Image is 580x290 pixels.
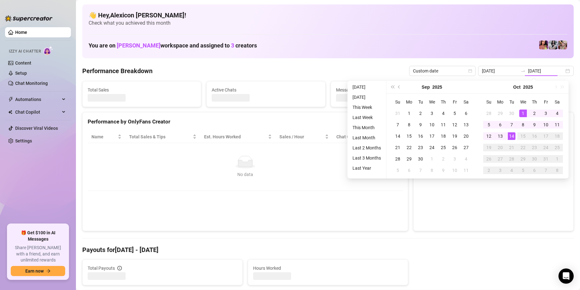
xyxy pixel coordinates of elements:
[528,67,564,74] input: End date
[482,67,518,74] input: Start date
[8,97,13,102] span: thunderbolt
[539,41,548,49] img: GODDESS
[88,131,125,143] th: Name
[279,133,324,140] span: Sales / Hour
[521,68,526,73] span: to
[15,30,27,35] a: Home
[8,110,12,114] img: Chat Copilot
[336,86,444,93] span: Messages Sent
[549,41,558,49] img: Sadie
[11,266,65,276] button: Earn nowarrow-right
[231,42,234,49] span: 3
[276,131,333,143] th: Sales / Hour
[15,138,32,143] a: Settings
[88,117,403,126] div: Performance by OnlyFans Creator
[88,86,196,93] span: Total Sales
[468,69,472,73] span: calendar
[9,48,41,54] span: Izzy AI Chatter
[336,133,394,140] span: Chat Conversion
[15,81,48,86] a: Chat Monitoring
[88,265,115,272] span: Total Payouts
[15,71,27,76] a: Setup
[94,171,396,178] div: No data
[5,15,53,22] img: logo-BBDzfeDw.svg
[82,245,574,254] h4: Payouts for [DATE] - [DATE]
[521,68,526,73] span: swap-right
[89,20,567,27] span: Check what you achieved this month
[333,131,403,143] th: Chat Conversion
[25,268,44,274] span: Earn now
[419,117,568,126] div: Sales by OnlyFans Creator
[117,42,160,49] span: [PERSON_NAME]
[253,265,403,272] span: Hours Worked
[82,66,153,75] h4: Performance Breakdown
[204,133,267,140] div: Est. Hours Worked
[11,230,65,242] span: 🎁 Get $100 in AI Messages
[413,66,472,76] span: Custom date
[212,86,320,93] span: Active Chats
[558,41,567,49] img: Anna
[89,42,257,49] h1: You are on workspace and assigned to creators
[46,269,51,273] span: arrow-right
[117,266,122,270] span: info-circle
[129,133,191,140] span: Total Sales & Tips
[15,126,58,131] a: Discover Viral Videos
[89,11,567,20] h4: 👋 Hey, Alexicon [PERSON_NAME] !
[15,107,60,117] span: Chat Copilot
[558,268,574,284] div: Open Intercom Messenger
[43,46,53,55] img: AI Chatter
[125,131,200,143] th: Total Sales & Tips
[91,133,116,140] span: Name
[15,60,31,66] a: Content
[15,94,60,104] span: Automations
[11,245,65,263] span: Share [PERSON_NAME] with a friend, and earn unlimited rewards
